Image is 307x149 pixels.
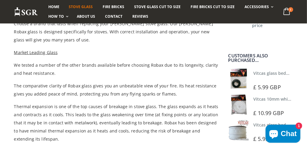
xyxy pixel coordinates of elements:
a: Accessories [240,2,276,12]
a: Stove Glass [64,2,97,12]
span: Stove Glass [69,4,93,9]
span: Accessories [245,4,269,9]
a: 1 [281,6,293,18]
span: 1 [288,7,293,12]
span: We tested a number of the other brands available before choosing Robax due to its longevity, clar... [14,62,218,76]
img: Stove Glass Replacement [14,7,38,17]
span: Reviews [132,14,148,19]
a: How To [44,12,71,21]
span: Fire Bricks Cut To Size [191,4,235,9]
inbox-online-store-chat: Shopify online store chat [264,125,302,144]
span: The comparative clarity of Robax glass gives you an unbeatable view of your fire. Its heat resist... [14,83,217,97]
a: Home [44,2,64,12]
img: Vitcas stove glass bedding in tape [228,120,249,141]
img: Vitcas stove glass bedding in tape [228,68,249,89]
a: Fire Bricks [98,2,129,12]
span: Home [49,4,60,9]
div: Customers also purchased... [228,53,293,62]
span: How To [49,14,64,19]
span: £ 10.99 GBP [253,109,284,117]
a: Fire Bricks Cut To Size [186,2,239,12]
span: About us [77,14,95,19]
span: Stove Glass Cut To Size [134,4,181,9]
span: Market Leading Glass [14,50,58,55]
span: Fire Bricks [103,4,124,9]
a: Reviews [128,12,153,21]
img: Vitcas white rope, glue and gloves kit 10mm [228,94,249,115]
a: Contact [101,12,127,21]
span: Choose a brand that lasts when replacing your [PERSON_NAME] stove glass. Our [PERSON_NAME] Robax ... [14,21,213,43]
span: Thermal expansion is one of the top causes of breakage in stove glass. The glass expands as it he... [14,104,218,142]
a: Stove Glass Cut To Size [130,2,185,12]
span: Contact [105,14,122,19]
span: £ 5.99 GBP [253,135,281,142]
span: £ 5.99 GBP [253,84,281,91]
a: About us [72,12,100,21]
